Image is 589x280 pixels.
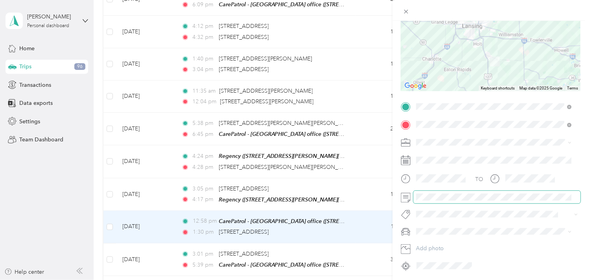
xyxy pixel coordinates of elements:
[403,81,429,91] img: Google
[414,243,581,254] button: Add photo
[567,86,578,90] a: Terms (opens in new tab)
[476,175,484,183] div: TO
[403,81,429,91] a: Open this area in Google Maps (opens a new window)
[520,86,563,90] span: Map data ©2025 Google
[481,86,515,91] button: Keyboard shortcuts
[545,236,589,280] iframe: Everlance-gr Chat Button Frame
